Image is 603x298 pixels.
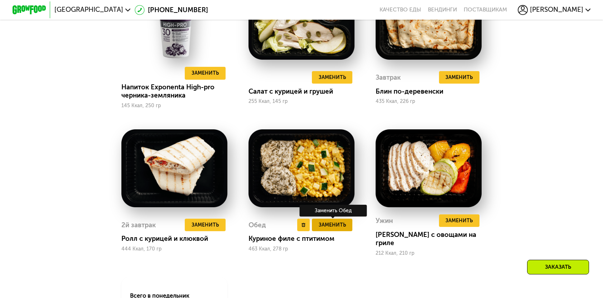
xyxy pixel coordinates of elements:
[376,71,401,84] div: Завтрак
[376,87,488,95] div: Блин по-деревенски
[445,217,473,225] span: Заменить
[121,246,227,252] div: 444 Ккал, 170 гр
[121,103,227,109] div: 145 Ккал, 250 гр
[192,69,219,77] span: Заменить
[300,205,367,217] div: Заменить Обед
[380,6,421,13] a: Качество еды
[249,219,266,231] div: Обед
[249,87,361,95] div: Салат с курицей и грушей
[121,234,234,243] div: Ролл с курицей и клюквой
[185,67,225,79] button: Заменить
[312,219,352,231] button: Заменить
[376,250,482,256] div: 212 Ккал, 210 гр
[249,234,361,243] div: Куриное филе с птитимом
[464,6,507,13] div: поставщикам
[185,219,225,231] button: Заменить
[439,214,479,227] button: Заменить
[121,219,156,231] div: 2й завтрак
[428,6,457,13] a: Вендинги
[121,83,234,100] div: Напиток Exponenta High-pro черника-земляника
[249,246,354,252] div: 463 Ккал, 278 гр
[312,71,352,84] button: Заменить
[439,71,479,84] button: Заменить
[376,99,482,104] div: 435 Ккал, 226 гр
[319,221,346,229] span: Заменить
[54,6,123,13] span: [GEOGRAPHIC_DATA]
[445,73,473,81] span: Заменить
[319,73,346,81] span: Заменить
[376,230,488,247] div: [PERSON_NAME] с овощами на гриле
[530,6,583,13] span: [PERSON_NAME]
[376,214,393,227] div: Ужин
[527,260,589,274] div: Заказать
[135,5,208,15] a: [PHONE_NUMBER]
[192,221,219,229] span: Заменить
[249,99,354,104] div: 255 Ккал, 145 гр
